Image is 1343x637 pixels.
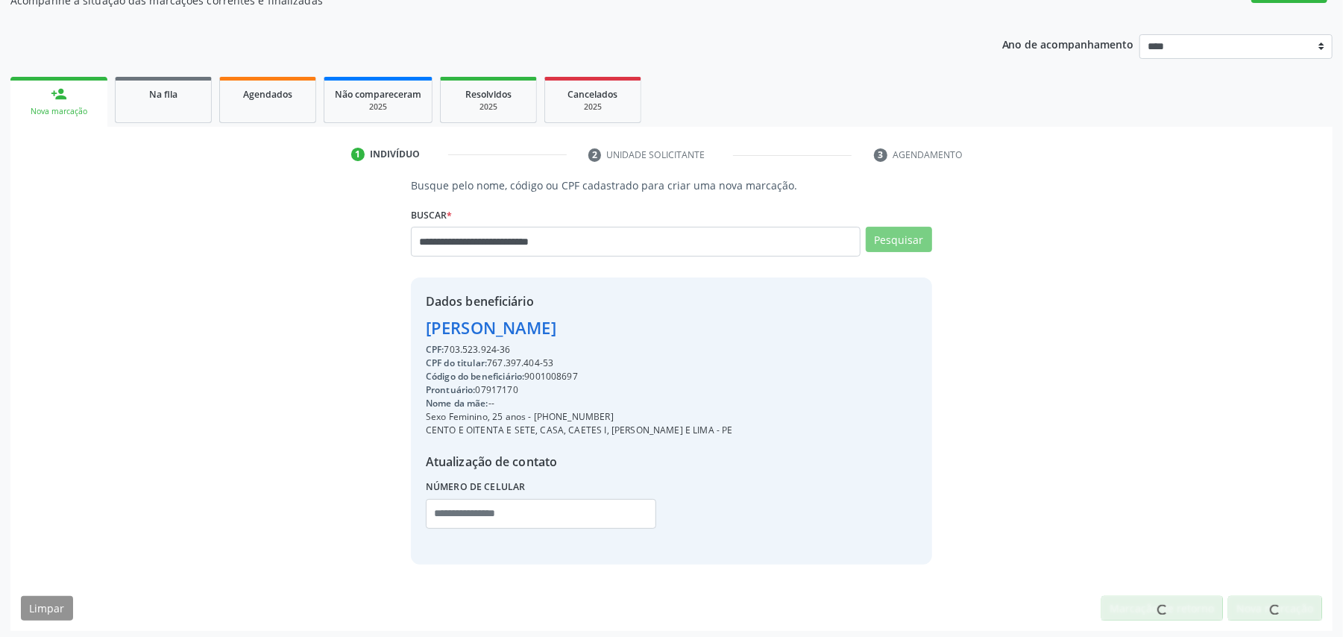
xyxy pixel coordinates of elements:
div: 767.397.404-53 [426,357,733,370]
span: CPF: [426,343,444,356]
div: CENTO E OITENTA E SETE, CASA, CAETES I, [PERSON_NAME] E LIMA - PE [426,424,733,437]
label: Número de celular [426,476,526,499]
span: Não compareceram [335,88,421,101]
span: Agendados [243,88,292,101]
div: -- [426,397,733,410]
span: Nome da mãe: [426,397,488,409]
div: 2025 [556,101,630,113]
span: Código do beneficiário: [426,370,524,383]
div: Nova marcação [21,106,97,117]
div: 2025 [451,101,526,113]
button: Limpar [21,596,73,621]
p: Ano de acompanhamento [1002,34,1134,53]
div: Sexo Feminino, 25 anos - [PHONE_NUMBER] [426,410,733,424]
div: Indivíduo [370,148,420,161]
span: Resolvidos [465,88,512,101]
label: Buscar [411,204,452,227]
span: CPF do titular: [426,357,487,369]
span: Na fila [149,88,177,101]
span: Cancelados [568,88,618,101]
div: 07917170 [426,383,733,397]
div: person_add [51,86,67,102]
div: 1 [351,148,365,161]
div: Dados beneficiário [426,292,733,310]
div: [PERSON_NAME] [426,316,733,340]
div: 2025 [335,101,421,113]
div: 703.523.924-36 [426,343,733,357]
button: Pesquisar [866,227,932,252]
div: 9001008697 [426,370,733,383]
span: Prontuário: [426,383,476,396]
div: Atualização de contato [426,453,733,471]
p: Busque pelo nome, código ou CPF cadastrado para criar uma nova marcação. [411,178,932,193]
